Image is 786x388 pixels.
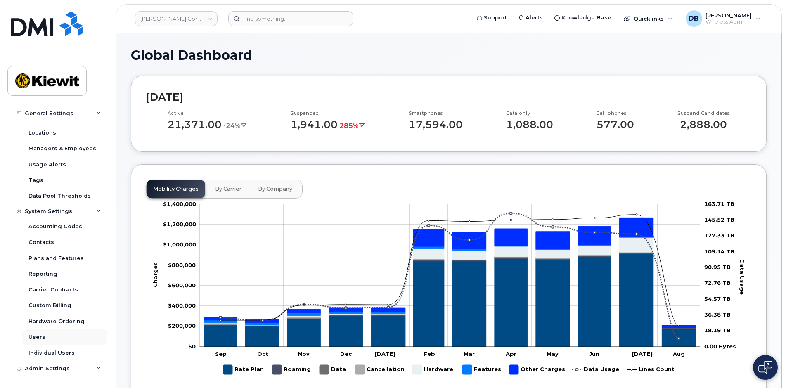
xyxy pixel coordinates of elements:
p: Smartphones [409,110,463,117]
g: Features [462,362,501,378]
tspan: $0 [188,343,196,350]
p: 1,941.00 [291,119,365,130]
tspan: $800,000 [168,262,196,268]
tspan: $200,000 [168,323,196,329]
tspan: $1,200,000 [163,221,196,227]
tspan: 18.19 TB [704,327,731,334]
p: Data only [506,110,553,117]
span: By Company [258,186,292,192]
tspan: 36.38 TB [704,311,731,318]
p: 1,088.00 [506,119,553,130]
p: Suspended [291,110,365,117]
tspan: Data Usage [739,259,746,295]
tspan: 163.71 TB [704,201,734,207]
tspan: Apr [505,350,516,357]
g: Other Charges [204,218,696,328]
tspan: Mar [464,350,475,357]
g: Roaming [204,253,696,329]
h2: [DATE] [146,91,751,103]
tspan: Feb [424,350,435,357]
tspan: 72.76 TB [704,280,731,286]
img: Open chat [758,361,772,374]
p: 2,888.00 [677,119,730,130]
g: Rate Plan [223,362,264,378]
h1: Global Dashboard [131,48,767,62]
g: Legend [223,362,675,378]
g: Features [204,237,696,328]
g: Other Charges [509,362,565,378]
tspan: May [547,350,559,357]
tspan: 145.52 TB [704,216,734,223]
p: 17,594.00 [409,119,463,130]
tspan: 54.57 TB [704,296,731,302]
tspan: Dec [340,350,352,357]
tspan: $400,000 [168,302,196,309]
tspan: Jun [589,350,599,357]
tspan: [DATE] [375,350,395,357]
tspan: Oct [257,350,268,357]
p: Active [168,110,247,117]
span: -24% [223,122,247,130]
p: 21,371.00 [168,119,247,130]
tspan: $1,400,000 [163,201,196,207]
span: 285% [339,122,365,130]
g: Cancellation [355,362,405,378]
tspan: Nov [298,350,310,357]
tspan: Sep [215,350,227,357]
g: Chart [152,201,746,378]
tspan: Charges [152,262,159,287]
p: 577.00 [597,119,634,130]
g: Roaming [272,362,311,378]
tspan: [DATE] [632,350,653,357]
tspan: $600,000 [168,282,196,289]
tspan: $1,000,000 [163,241,196,248]
tspan: 90.95 TB [704,264,731,270]
g: Lines Count [627,362,675,378]
g: Hardware [412,362,454,378]
tspan: 109.14 TB [704,248,734,255]
tspan: Aug [672,350,685,357]
p: Cell phones [597,110,634,117]
span: By Carrier [215,186,241,192]
tspan: 127.33 TB [704,232,734,239]
g: Data Usage [572,362,619,378]
tspan: 0.00 Bytes [704,343,736,350]
g: Data [320,362,347,378]
p: Suspend Candidates [677,110,730,117]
